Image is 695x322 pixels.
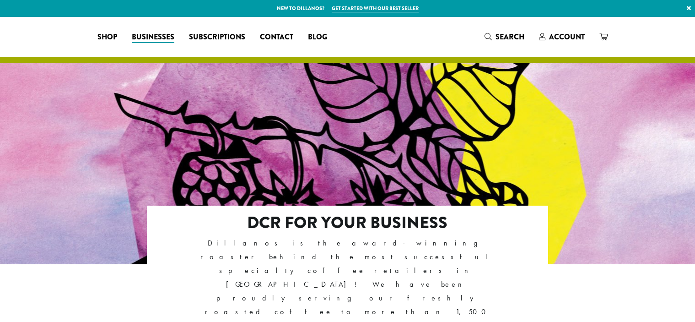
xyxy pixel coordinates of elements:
[189,32,245,43] span: Subscriptions
[477,29,532,44] a: Search
[90,30,124,44] a: Shop
[308,32,327,43] span: Blog
[186,213,509,233] h2: DCR FOR YOUR BUSINESS
[496,32,524,42] span: Search
[97,32,117,43] span: Shop
[332,5,419,12] a: Get started with our best seller
[260,32,293,43] span: Contact
[549,32,585,42] span: Account
[132,32,174,43] span: Businesses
